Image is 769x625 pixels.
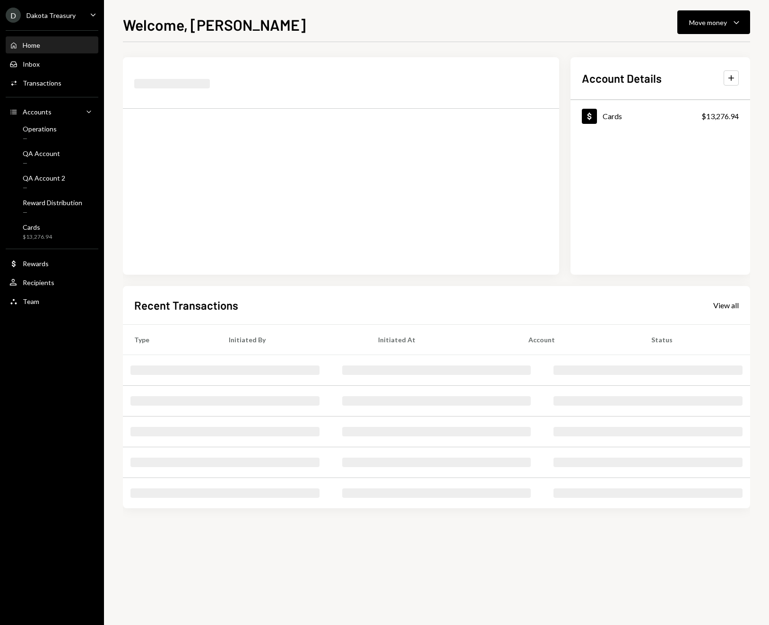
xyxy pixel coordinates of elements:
[713,300,739,310] a: View all
[570,100,750,132] a: Cards$13,276.94
[6,196,98,218] a: Reward Distribution—
[582,70,662,86] h2: Account Details
[123,324,217,355] th: Type
[689,17,727,27] div: Move money
[23,41,40,49] div: Home
[517,324,640,355] th: Account
[713,301,739,310] div: View all
[6,8,21,23] div: D
[23,199,82,207] div: Reward Distribution
[23,233,52,241] div: $13,276.94
[367,324,517,355] th: Initiated At
[23,149,60,157] div: QA Account
[677,10,750,34] button: Move money
[6,122,98,145] a: Operations—
[23,184,65,192] div: —
[23,135,57,143] div: —
[134,297,238,313] h2: Recent Transactions
[26,11,76,19] div: Dakota Treasury
[603,112,622,121] div: Cards
[6,293,98,310] a: Team
[123,15,306,34] h1: Welcome, [PERSON_NAME]
[23,60,40,68] div: Inbox
[701,111,739,122] div: $13,276.94
[6,274,98,291] a: Recipients
[23,159,60,167] div: —
[23,297,39,305] div: Team
[6,103,98,120] a: Accounts
[6,171,98,194] a: QA Account 2—
[640,324,750,355] th: Status
[23,79,61,87] div: Transactions
[23,208,82,217] div: —
[6,55,98,72] a: Inbox
[23,223,52,231] div: Cards
[23,278,54,286] div: Recipients
[6,36,98,53] a: Home
[6,220,98,243] a: Cards$13,276.94
[23,174,65,182] div: QA Account 2
[6,147,98,169] a: QA Account—
[23,125,57,133] div: Operations
[217,324,366,355] th: Initiated By
[23,260,49,268] div: Rewards
[6,255,98,272] a: Rewards
[6,74,98,91] a: Transactions
[23,108,52,116] div: Accounts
